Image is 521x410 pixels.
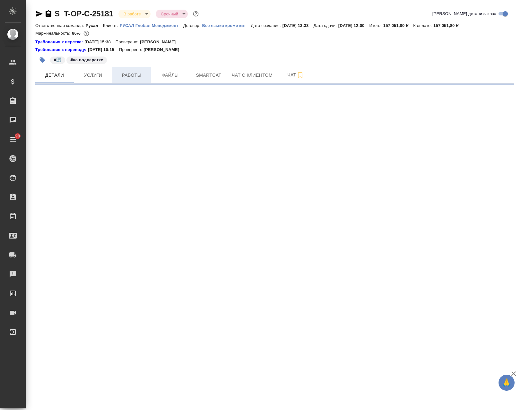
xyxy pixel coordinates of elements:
p: Ответственная команда: [35,23,86,28]
p: [DATE] 13:33 [282,23,314,28]
button: Скопировать ссылку для ЯМессенджера [35,10,43,18]
svg: Подписаться [296,71,304,79]
div: В работе [156,10,188,18]
p: Дата сдачи: [313,23,338,28]
p: Клиент: [103,23,120,28]
button: 2940.30 UAH; 12821.40 RUB; [82,29,91,38]
button: Скопировать ссылку [45,10,52,18]
p: Проверено: [119,47,144,53]
span: 98 [12,133,24,139]
p: Русал [86,23,103,28]
span: на подверстке [66,57,108,62]
span: Детали [39,71,70,79]
p: [DATE] 10:15 [88,47,119,53]
p: К оплате: [413,23,433,28]
button: Добавить тэг [35,53,49,67]
p: #🔄️ [54,57,61,63]
span: Файлы [155,71,186,79]
a: Требования к верстке: [35,39,84,45]
p: Все языки кроме кит [202,23,251,28]
span: Чат [280,71,311,79]
span: 🙏 [501,376,512,389]
p: 86% [72,31,82,36]
a: S_T-OP-C-25181 [55,9,113,18]
p: 157 051,80 ₽ [383,23,413,28]
p: [DATE] 15:38 [84,39,116,45]
p: 157 051,80 ₽ [433,23,463,28]
a: Требования к переводу: [35,47,88,53]
div: В работе [118,10,151,18]
p: Итого: [369,23,383,28]
a: Все языки кроме кит [202,22,251,28]
a: РУСАЛ Глобал Менеджмент [120,22,183,28]
p: [PERSON_NAME] [140,39,180,45]
p: [PERSON_NAME] [143,47,184,53]
span: Чат с клиентом [232,71,273,79]
div: Нажми, чтобы открыть папку с инструкцией [35,39,84,45]
span: [PERSON_NAME] детали заказа [432,11,496,17]
button: Срочный [159,11,180,17]
span: Работы [116,71,147,79]
div: Нажми, чтобы открыть папку с инструкцией [35,47,88,53]
button: В работе [122,11,143,17]
span: Smartcat [193,71,224,79]
p: Договор: [183,23,202,28]
p: #на подверстке [70,57,103,63]
button: Доп статусы указывают на важность/срочность заказа [192,10,200,18]
a: 98 [2,131,24,147]
span: Услуги [78,71,109,79]
p: [DATE] 12:00 [338,23,369,28]
p: Дата создания: [251,23,282,28]
p: Проверено: [116,39,140,45]
p: Маржинальность: [35,31,72,36]
p: РУСАЛ Глобал Менеджмент [120,23,183,28]
span: 🔄️ [49,57,66,62]
button: 🙏 [499,375,515,391]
